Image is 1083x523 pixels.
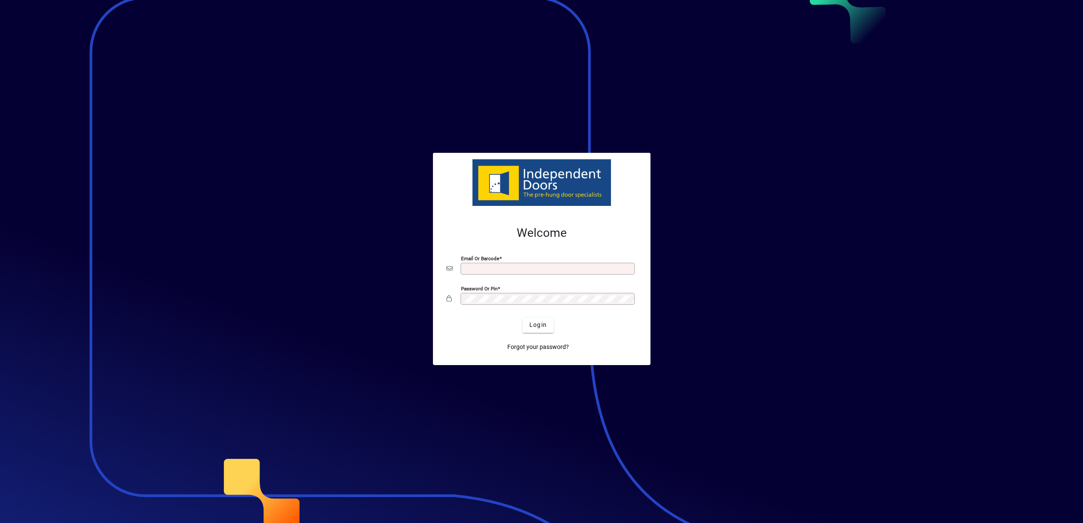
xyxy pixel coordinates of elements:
mat-label: Email or Barcode [461,255,499,261]
span: Login [529,321,547,329]
button: Login [523,318,554,333]
h2: Welcome [447,226,637,240]
mat-label: Password or Pin [461,285,498,291]
a: Forgot your password? [504,340,572,355]
span: Forgot your password? [507,343,569,351]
